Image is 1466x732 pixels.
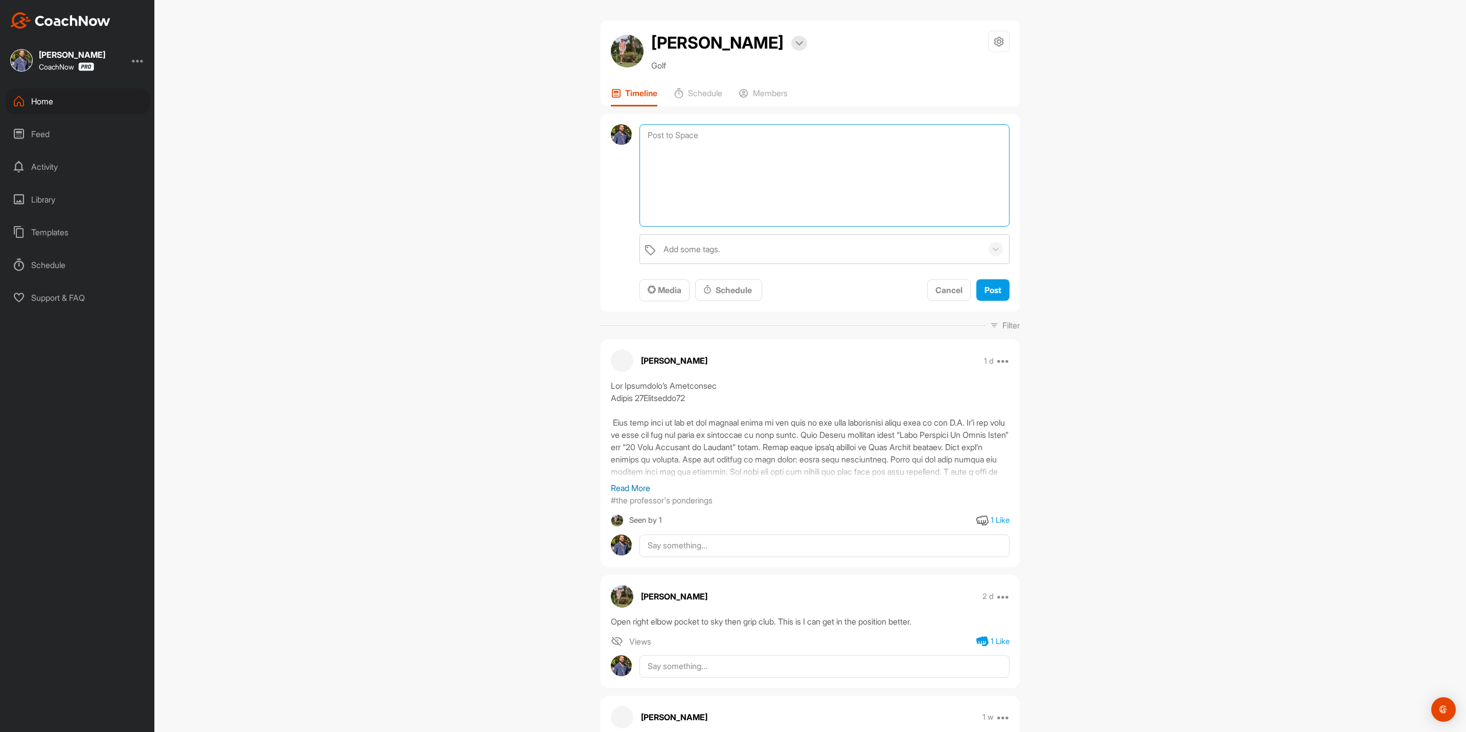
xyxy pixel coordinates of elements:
[10,12,110,29] img: CoachNow
[611,585,633,608] img: avatar
[611,655,632,676] img: avatar
[78,62,94,71] img: CoachNow Pro
[982,591,994,602] p: 2 d
[984,285,1001,295] span: Post
[611,494,713,506] p: #the professor's ponderings
[984,356,994,366] p: 1 d
[663,243,720,255] div: Add some tags.
[611,380,1010,482] div: Lor Ipsumdolo’s Ametconsec Adipis 27Elitseddo72 Eius temp inci ut lab et dol magnaal enima mi ven...
[6,252,150,278] div: Schedule
[651,59,807,72] p: Golf
[6,187,150,212] div: Library
[39,62,94,71] div: CoachNow
[641,711,707,723] p: [PERSON_NAME]
[6,88,150,114] div: Home
[10,49,33,72] img: square_4c2aaeb3014d0e6fd030fb2436460593.jpg
[991,636,1010,648] div: 1 Like
[6,285,150,310] div: Support & FAQ
[611,124,632,145] img: avatar
[795,41,803,46] img: arrow-down
[629,514,662,527] div: Seen by 1
[641,590,707,603] p: [PERSON_NAME]
[982,712,994,722] p: 1 w
[6,121,150,147] div: Feed
[688,88,722,98] p: Schedule
[611,615,1010,628] div: Open right elbow pocket to sky then grip club. This is I can get in the position better.
[753,88,788,98] p: Members
[611,482,1010,494] p: Read More
[611,35,644,68] img: avatar
[648,285,681,295] span: Media
[611,514,624,527] img: square_2bb0dee2668aa9a2a88ec402c8f9724d.jpg
[927,279,971,301] button: Cancel
[1431,697,1456,722] div: Open Intercom Messenger
[611,535,632,556] img: avatar
[639,279,690,301] button: Media
[651,31,784,55] h2: [PERSON_NAME]
[991,515,1010,526] div: 1 Like
[935,285,963,295] span: Cancel
[6,219,150,245] div: Templates
[1002,319,1020,331] p: Filter
[703,284,754,296] div: Schedule
[641,354,707,367] p: [PERSON_NAME]
[625,88,657,98] p: Timeline
[611,635,623,648] img: icon
[976,279,1010,301] button: Post
[39,51,105,59] div: [PERSON_NAME]
[629,635,651,648] span: Views
[6,154,150,180] div: Activity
